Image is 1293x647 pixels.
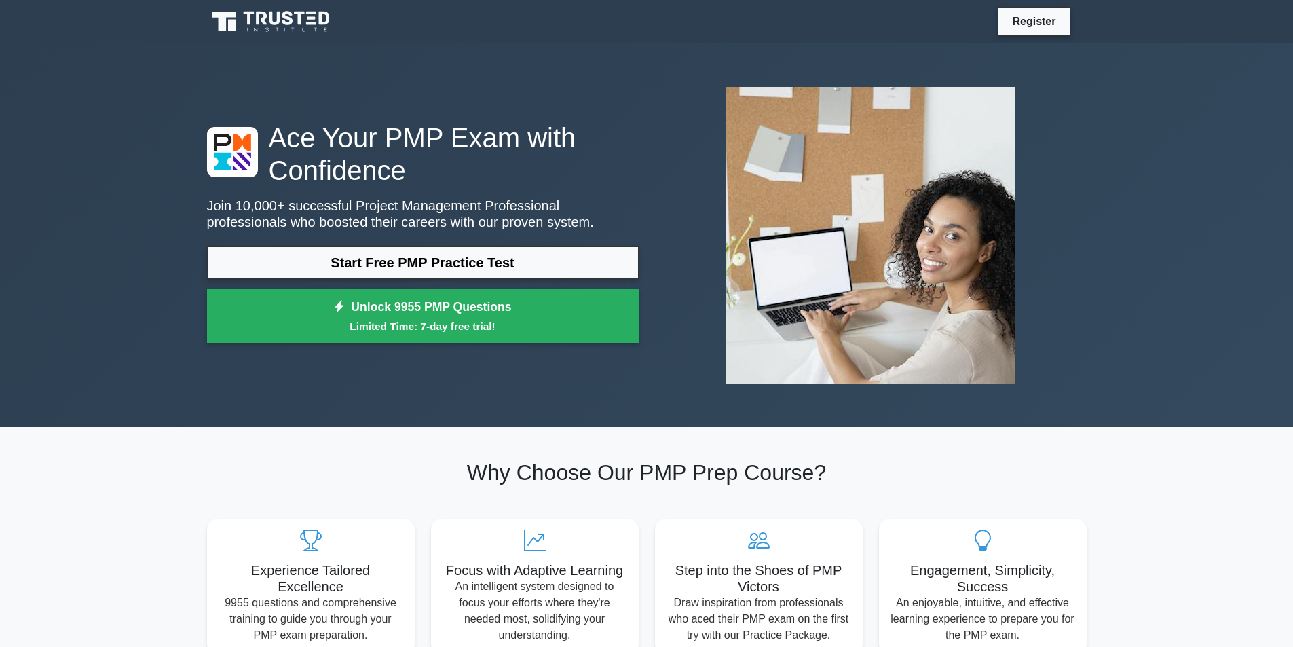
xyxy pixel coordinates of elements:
[207,246,639,279] a: Start Free PMP Practice Test
[666,595,852,644] p: Draw inspiration from professionals who aced their PMP exam on the first try with our Practice Pa...
[207,122,639,187] h1: Ace Your PMP Exam with Confidence
[207,289,639,344] a: Unlock 9955 PMP QuestionsLimited Time: 7-day free trial!
[218,562,404,595] h5: Experience Tailored Excellence
[442,562,628,578] h5: Focus with Adaptive Learning
[224,318,622,334] small: Limited Time: 7-day free trial!
[207,198,639,230] p: Join 10,000+ successful Project Management Professional professionals who boosted their careers w...
[1004,13,1064,30] a: Register
[442,578,628,644] p: An intelligent system designed to focus your efforts where they're needed most, solidifying your ...
[890,595,1076,644] p: An enjoyable, intuitive, and effective learning experience to prepare you for the PMP exam.
[666,562,852,595] h5: Step into the Shoes of PMP Victors
[218,595,404,644] p: 9955 questions and comprehensive training to guide you through your PMP exam preparation.
[890,562,1076,595] h5: Engagement, Simplicity, Success
[207,460,1087,485] h2: Why Choose Our PMP Prep Course?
